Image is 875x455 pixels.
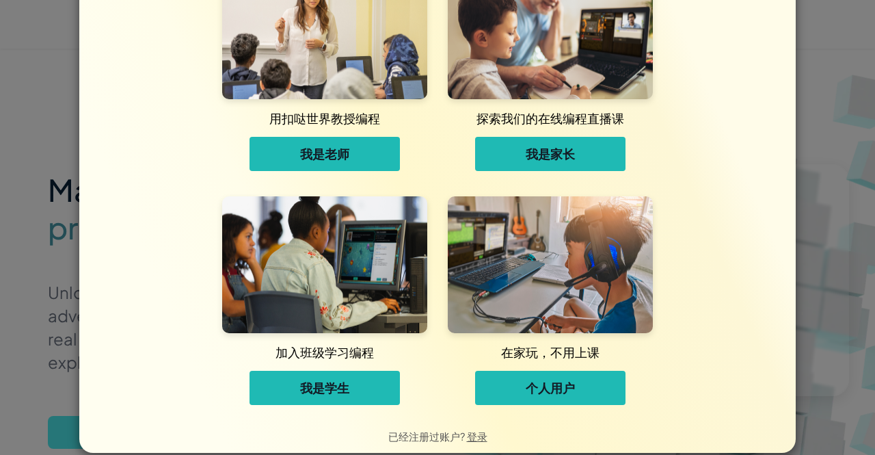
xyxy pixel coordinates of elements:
[300,380,349,396] span: 我是学生
[300,146,349,162] span: 我是老师
[475,137,625,171] button: 我是家长
[448,196,653,333] img: 个人
[475,371,625,405] button: 个人用户
[388,430,467,443] span: 已经注册过账户?
[526,146,575,162] span: 我是家长
[467,430,487,443] a: 登录
[526,380,575,396] span: 个人用户
[314,109,786,127] div: 探索我们的在线编程直播课
[250,137,400,171] button: 我是老师
[314,343,786,361] div: 在家玩，不用上课
[89,343,561,361] div: 加入班级学习编程
[250,371,400,405] button: 我是学生
[222,196,427,333] img: 学生
[89,109,561,127] div: 用扣哒世界教授编程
